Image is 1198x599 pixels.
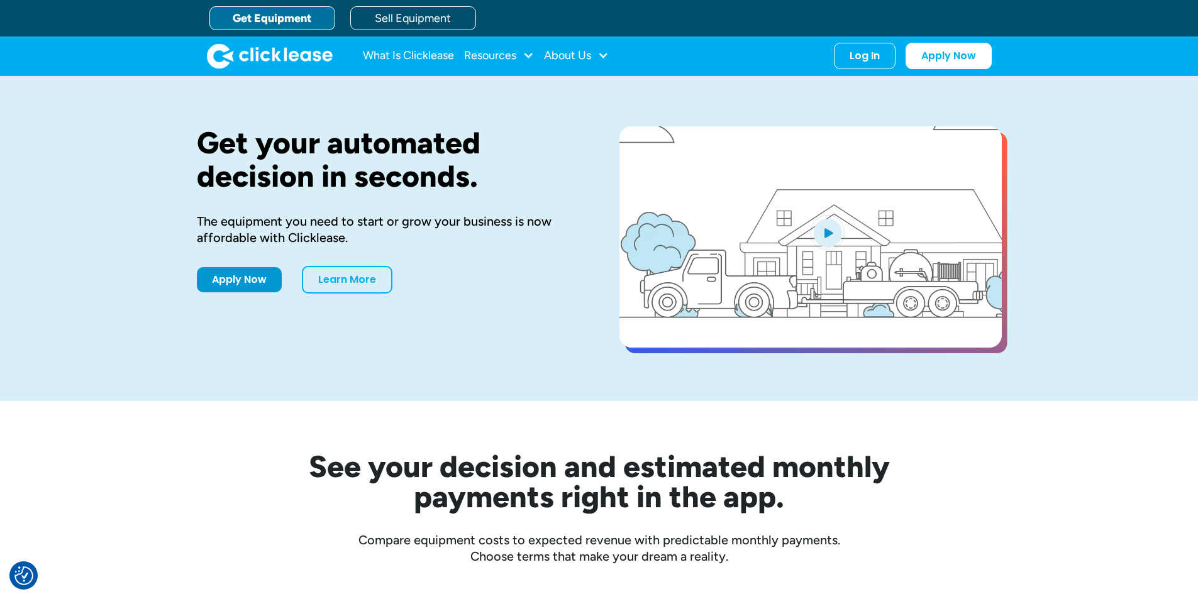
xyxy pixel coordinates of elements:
[811,215,845,250] img: Blue play button logo on a light blue circular background
[464,43,534,69] div: Resources
[544,43,609,69] div: About Us
[850,50,880,62] div: Log In
[906,43,992,69] a: Apply Now
[207,43,333,69] a: home
[197,267,282,292] a: Apply Now
[197,532,1002,564] div: Compare equipment costs to expected revenue with predictable monthly payments. Choose terms that ...
[302,266,392,294] a: Learn More
[363,43,454,69] a: What Is Clicklease
[209,6,335,30] a: Get Equipment
[197,126,579,193] h1: Get your automated decision in seconds.
[207,43,333,69] img: Clicklease logo
[619,126,1002,348] a: open lightbox
[350,6,476,30] a: Sell Equipment
[14,566,33,585] button: Consent Preferences
[14,566,33,585] img: Revisit consent button
[247,451,951,512] h2: See your decision and estimated monthly payments right in the app.
[197,213,579,246] div: The equipment you need to start or grow your business is now affordable with Clicklease.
